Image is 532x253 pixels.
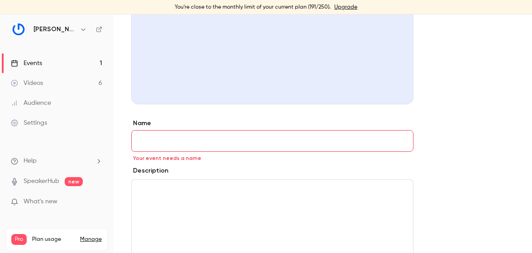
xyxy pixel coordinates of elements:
[11,79,43,88] div: Videos
[11,98,51,108] div: Audience
[11,118,47,127] div: Settings
[91,198,102,206] iframe: Noticeable Trigger
[11,234,27,245] span: Pro
[11,59,42,68] div: Events
[32,236,75,243] span: Plan usage
[65,177,83,186] span: new
[33,25,76,34] h6: [PERSON_NAME]
[80,236,102,243] a: Manage
[24,197,57,206] span: What's new
[11,156,102,166] li: help-dropdown-opener
[133,155,201,162] span: Your event needs a name
[131,166,168,175] label: Description
[11,22,26,37] img: Gino LegalTech
[131,119,413,128] label: Name
[24,177,59,186] a: SpeakerHub
[334,4,357,11] a: Upgrade
[24,156,37,166] span: Help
